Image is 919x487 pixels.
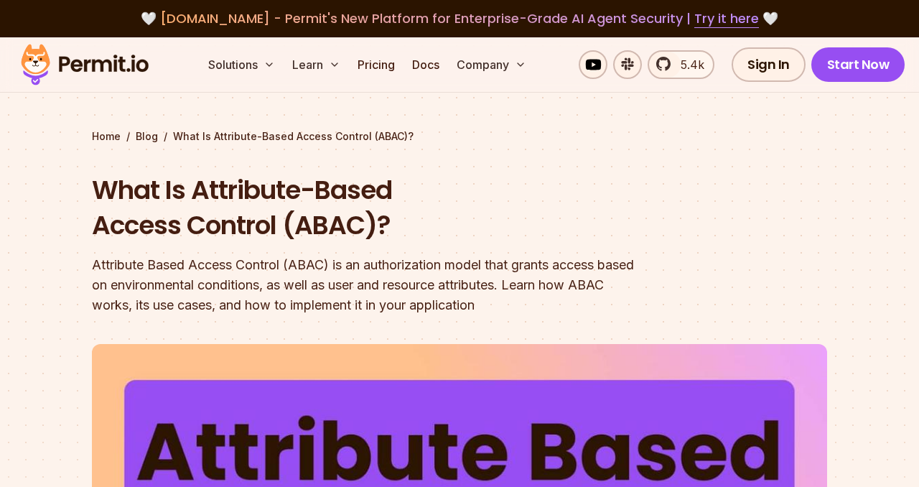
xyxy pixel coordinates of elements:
[92,129,827,144] div: / /
[34,9,885,29] div: 🤍 🤍
[672,56,704,73] span: 5.4k
[694,9,759,28] a: Try it here
[92,129,121,144] a: Home
[648,50,714,79] a: 5.4k
[451,50,532,79] button: Company
[92,172,643,243] h1: What Is Attribute-Based Access Control (ABAC)?
[286,50,346,79] button: Learn
[732,47,806,82] a: Sign In
[14,40,155,89] img: Permit logo
[352,50,401,79] a: Pricing
[202,50,281,79] button: Solutions
[160,9,759,27] span: [DOMAIN_NAME] - Permit's New Platform for Enterprise-Grade AI Agent Security |
[136,129,158,144] a: Blog
[406,50,445,79] a: Docs
[92,255,643,315] div: Attribute Based Access Control (ABAC) is an authorization model that grants access based on envir...
[811,47,905,82] a: Start Now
